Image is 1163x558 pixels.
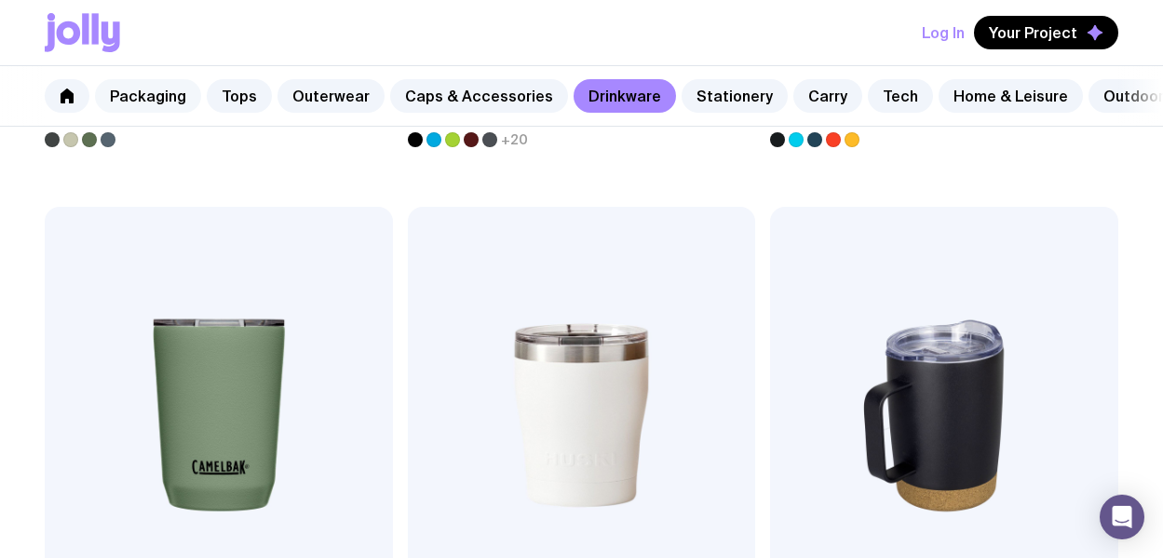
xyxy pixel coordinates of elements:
a: Drinkware [574,79,676,113]
a: Carry [793,79,862,113]
a: Stationery [682,79,788,113]
a: Packaging [95,79,201,113]
button: Your Project [974,16,1118,49]
a: Caps & Accessories [390,79,568,113]
div: Open Intercom Messenger [1100,495,1144,539]
a: Tops [207,79,272,113]
span: Your Project [989,23,1077,42]
a: Outerwear [277,79,385,113]
a: Tech [868,79,933,113]
button: Log In [922,16,965,49]
span: +20 [501,132,528,147]
a: Home & Leisure [939,79,1083,113]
